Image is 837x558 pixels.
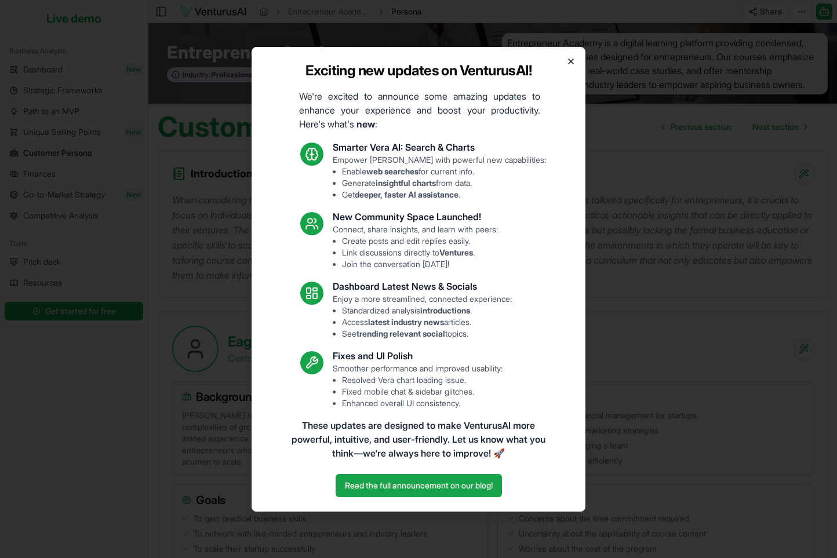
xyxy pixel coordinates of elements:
[289,418,548,460] p: These updates are designed to make VenturusAI more powerful, intuitive, and user-friendly. Let us...
[376,178,436,188] strong: insightful charts
[420,305,470,315] strong: introductions
[439,247,473,257] strong: Ventures
[342,235,498,247] li: Create posts and edit replies easily.
[333,224,498,270] p: Connect, share insights, and learn with peers:
[305,61,532,80] h2: Exciting new updates on VenturusAI!
[342,258,498,270] li: Join the conversation [DATE]!
[333,140,546,154] h3: Smarter Vera AI: Search & Charts
[290,89,549,131] p: We're excited to announce some amazing updates to enhance your experience and boost your producti...
[333,154,546,200] p: Empower [PERSON_NAME] with powerful new capabilities:
[342,247,498,258] li: Link discussions directly to .
[368,317,444,327] strong: latest industry news
[333,349,503,363] h3: Fixes and UI Polish
[342,374,503,386] li: Resolved Vera chart loading issue.
[356,329,445,338] strong: trending relevant social
[366,166,418,176] strong: web searches
[342,397,503,409] li: Enhanced overall UI consistency.
[333,279,512,293] h3: Dashboard Latest News & Socials
[336,474,502,497] a: Read the full announcement on our blog!
[342,386,503,397] li: Fixed mobile chat & sidebar glitches.
[342,328,512,340] li: See topics.
[333,363,503,409] p: Smoother performance and improved usability:
[342,166,546,177] li: Enable for current info.
[333,210,498,224] h3: New Community Space Launched!
[342,316,512,328] li: Access articles.
[355,189,458,199] strong: deeper, faster AI assistance
[342,189,546,200] li: Get .
[342,177,546,189] li: Generate from data.
[356,118,375,130] strong: new
[342,305,512,316] li: Standardized analysis .
[333,293,512,340] p: Enjoy a more streamlined, connected experience:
